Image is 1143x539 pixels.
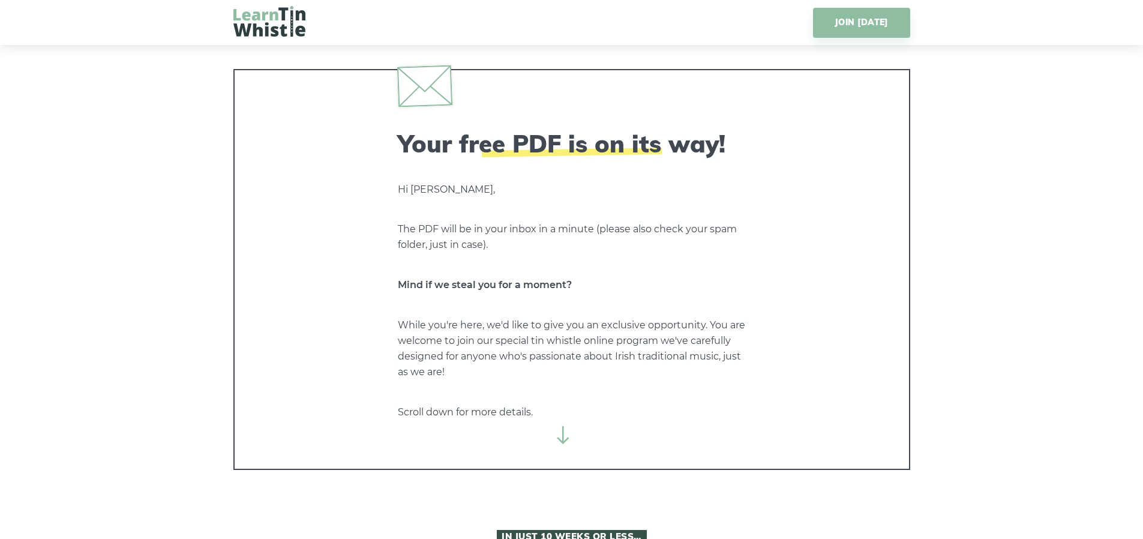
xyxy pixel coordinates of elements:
p: The PDF will be in your inbox in a minute (please also check your spam folder, just in case). [398,221,746,253]
h2: Your free PDF is on its way! [398,129,746,158]
img: LearnTinWhistle.com [233,6,305,37]
p: While you're here, we'd like to give you an exclusive opportunity. You are welcome to join our sp... [398,318,746,380]
p: Scroll down for more details. [398,405,746,420]
img: envelope.svg [397,65,452,107]
a: JOIN [DATE] [813,8,910,38]
strong: Mind if we steal you for a moment? [398,279,572,291]
p: Hi [PERSON_NAME], [398,182,746,197]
